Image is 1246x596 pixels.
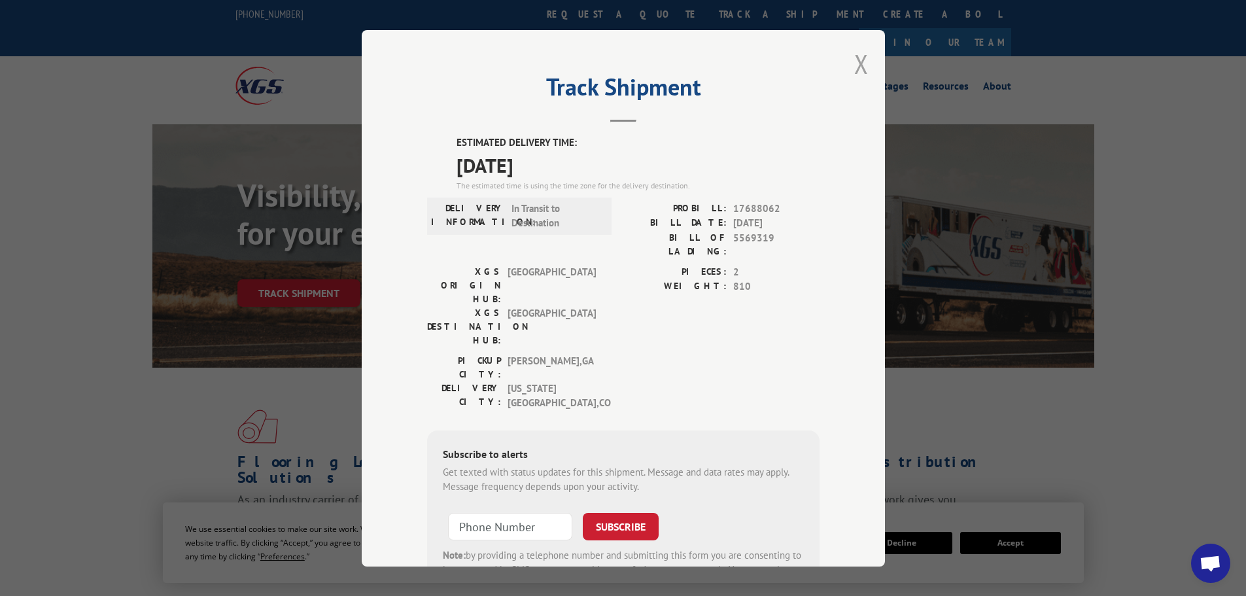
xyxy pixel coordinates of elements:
[508,264,596,306] span: [GEOGRAPHIC_DATA]
[733,216,820,231] span: [DATE]
[508,306,596,347] span: [GEOGRAPHIC_DATA]
[623,279,727,294] label: WEIGHT:
[733,230,820,258] span: 5569319
[427,381,501,410] label: DELIVERY CITY:
[733,279,820,294] span: 810
[511,201,600,230] span: In Transit to Destination
[508,381,596,410] span: [US_STATE][GEOGRAPHIC_DATA] , CO
[443,465,804,494] div: Get texted with status updates for this shipment. Message and data rates may apply. Message frequ...
[623,264,727,279] label: PIECES:
[443,548,804,592] div: by providing a telephone number and submitting this form you are consenting to be contacted by SM...
[427,306,501,347] label: XGS DESTINATION HUB:
[431,201,505,230] label: DELIVERY INFORMATION:
[427,78,820,103] h2: Track Shipment
[508,353,596,381] span: [PERSON_NAME] , GA
[733,264,820,279] span: 2
[854,46,869,81] button: Close modal
[457,179,820,191] div: The estimated time is using the time zone for the delivery destination.
[448,512,572,540] input: Phone Number
[443,548,466,561] strong: Note:
[583,512,659,540] button: SUBSCRIBE
[443,446,804,465] div: Subscribe to alerts
[427,264,501,306] label: XGS ORIGIN HUB:
[457,135,820,150] label: ESTIMATED DELIVERY TIME:
[457,150,820,179] span: [DATE]
[427,353,501,381] label: PICKUP CITY:
[623,230,727,258] label: BILL OF LADING:
[733,201,820,216] span: 17688062
[1191,544,1230,583] div: Open chat
[623,216,727,231] label: BILL DATE:
[623,201,727,216] label: PROBILL:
